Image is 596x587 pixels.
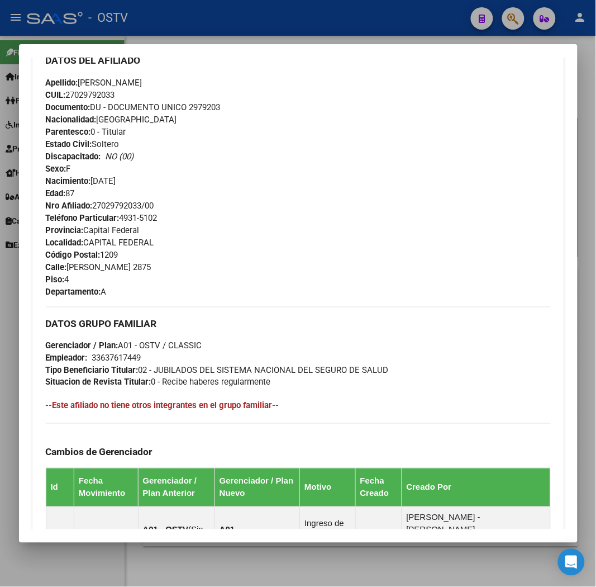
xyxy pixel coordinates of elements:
td: 1628 [46,507,74,566]
td: [DATE] [74,507,138,566]
span: Capital Federal [46,225,140,235]
span: [DATE] [46,176,116,186]
strong: Sexo: [46,164,66,174]
td: [PERSON_NAME] - [PERSON_NAME][EMAIL_ADDRESS][DOMAIN_NAME] [402,507,550,566]
strong: Empleador: [46,353,88,363]
span: 0 - Recibe haberes regularmente [46,377,271,387]
strong: Código Postal: [46,250,101,260]
h3: DATOS GRUPO FAMILIAR [46,318,551,330]
td: [DATE] [355,507,402,566]
span: A [46,287,107,297]
strong: Nacimiento: [46,176,91,186]
td: ( ) [214,507,299,566]
span: 87 [46,188,75,198]
strong: Parentesco: [46,127,91,137]
span: 27029792033 [46,90,115,100]
strong: Nacionalidad: [46,115,97,125]
th: Gerenciador / Plan Anterior [138,468,214,507]
span: [GEOGRAPHIC_DATA] [46,115,177,125]
strong: Estado Civil: [46,139,92,149]
th: Gerenciador / Plan Nuevo [214,468,299,507]
h3: DATOS DEL AFILIADO [46,54,551,67]
span: DU - DOCUMENTO UNICO 2979203 [46,102,221,112]
span: [PERSON_NAME] 2875 [46,262,151,272]
strong: Apellido: [46,78,78,88]
strong: Documento: [46,102,90,112]
span: F [46,164,71,174]
strong: Provincia: [46,225,84,235]
strong: Tipo Beneficiario Titular: [46,365,139,375]
strong: Teléfono Particular: [46,213,120,223]
td: Ingreso de Plan Classic [300,507,355,566]
th: Motivo [300,468,355,507]
strong: Piso: [46,274,65,285]
span: 27029792033/00 [46,201,154,211]
span: CAPITAL FEDERAL [46,238,154,248]
td: ( ) [138,507,214,566]
th: Id [46,468,74,507]
h4: --Este afiliado no tiene otros integrantes en el grupo familiar-- [46,400,551,412]
strong: Discapacitado: [46,152,101,162]
i: NO (00) [106,152,134,162]
strong: Calle: [46,262,67,272]
span: A01 - OSTV / CLASSIC [46,340,202,351]
strong: Situacion de Revista Titular: [46,377,151,387]
strong: Localidad: [46,238,84,248]
strong: A01 - OSTV [220,525,242,547]
th: Fecha Movimiento [74,468,138,507]
span: 4931-5102 [46,213,158,223]
span: 1209 [46,250,118,260]
span: Soltero [46,139,120,149]
span: 02 - JUBILADOS DEL SISTEMA NACIONAL DEL SEGURO DE SALUD [46,365,389,375]
span: 0 - Titular [46,127,126,137]
strong: Gerenciador / Plan: [46,340,118,351]
strong: Departamento: [46,287,101,297]
th: Creado Por [402,468,550,507]
span: 4 [46,274,69,285]
strong: Edad: [46,188,66,198]
h3: Cambios de Gerenciador [46,446,551,458]
strong: CUIL: [46,90,66,100]
strong: A01 - OSTV [143,525,189,534]
span: [PERSON_NAME] [46,78,142,88]
div: 33637617449 [92,352,141,364]
strong: Nro Afiliado: [46,201,93,211]
div: Open Intercom Messenger [558,549,585,576]
th: Fecha Creado [355,468,402,507]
